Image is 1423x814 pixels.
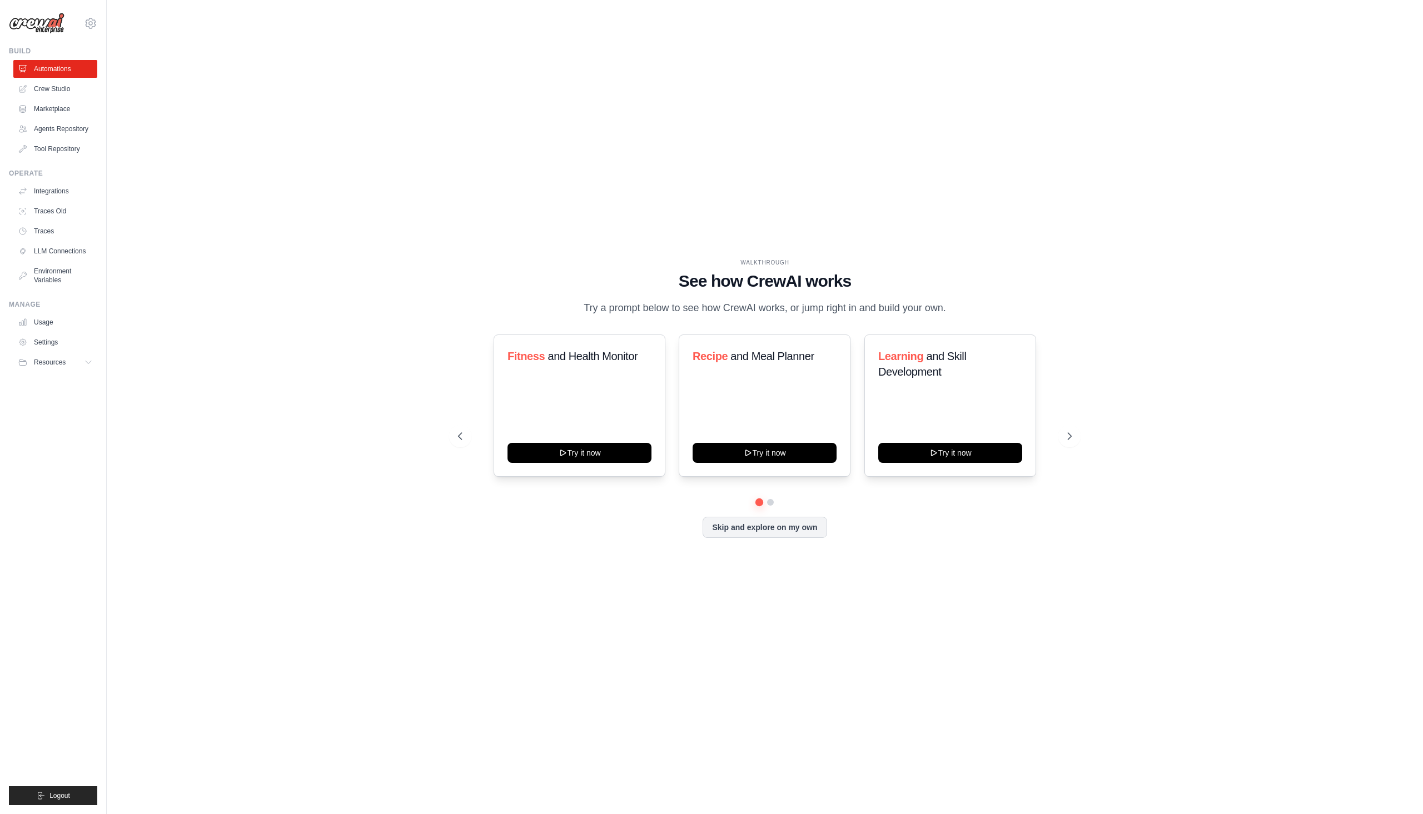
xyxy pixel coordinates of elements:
a: Traces Old [13,202,97,220]
span: and Health Monitor [548,350,638,362]
div: WALKTHROUGH [458,258,1072,267]
span: Recipe [693,350,728,362]
div: Manage [9,300,97,309]
p: Try a prompt below to see how CrewAI works, or jump right in and build your own. [578,300,952,316]
a: Crew Studio [13,80,97,98]
button: Try it now [878,443,1022,463]
a: Usage [13,313,97,331]
a: Integrations [13,182,97,200]
span: Learning [878,350,923,362]
div: Build [9,47,97,56]
img: Logo [9,13,64,34]
a: Tool Repository [13,140,97,158]
a: Automations [13,60,97,78]
button: Logout [9,786,97,805]
button: Resources [13,353,97,371]
button: Try it now [507,443,651,463]
h1: See how CrewAI works [458,271,1072,291]
a: Agents Repository [13,120,97,138]
span: and Meal Planner [731,350,814,362]
a: Traces [13,222,97,240]
a: LLM Connections [13,242,97,260]
span: Logout [49,791,70,800]
a: Environment Variables [13,262,97,289]
span: and Skill Development [878,350,966,378]
a: Settings [13,333,97,351]
span: Fitness [507,350,545,362]
button: Try it now [693,443,837,463]
span: Resources [34,358,66,367]
button: Skip and explore on my own [703,517,827,538]
a: Marketplace [13,100,97,118]
div: Operate [9,169,97,178]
